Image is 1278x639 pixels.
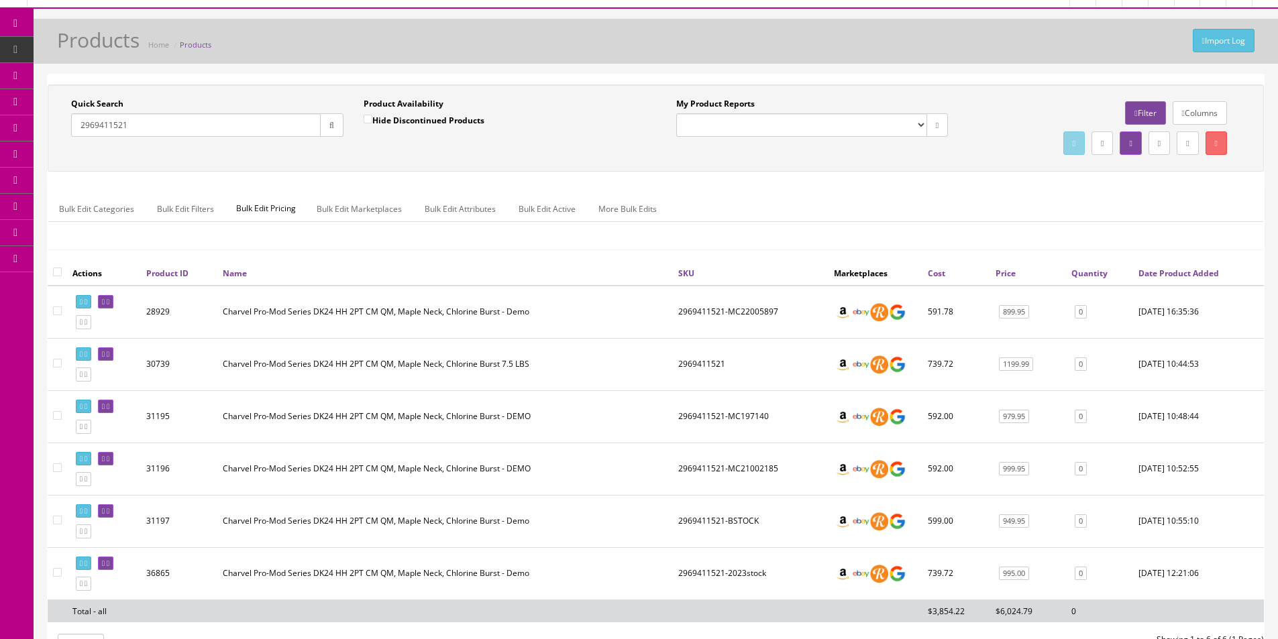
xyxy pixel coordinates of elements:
img: amazon [834,355,852,373]
a: Columns [1173,101,1227,125]
td: Charvel Pro-Mod Series DK24 HH 2PT CM QM, Maple Neck, Chlorine Burst - DEMO [217,390,673,443]
img: amazon [834,408,852,426]
img: reverb [870,408,888,426]
td: 599.00 [922,495,990,547]
a: 899.95 [999,305,1029,319]
a: 979.95 [999,410,1029,424]
td: 0 [1066,599,1133,622]
a: 0 [1075,357,1087,371]
td: 591.78 [922,286,990,339]
a: Products [180,40,211,50]
img: amazon [834,565,852,583]
td: 592.00 [922,390,990,443]
img: reverb [870,512,888,530]
td: 28929 [141,286,217,339]
img: reverb [870,355,888,373]
a: Home [148,40,169,50]
input: Hide Discontinued Products [364,115,372,123]
a: 0 [1075,410,1087,424]
td: 31196 [141,443,217,495]
td: 592.00 [922,443,990,495]
a: 1199.99 [999,357,1033,371]
td: 36865 [141,547,217,599]
a: 949.95 [999,514,1029,528]
label: Hide Discontinued Products [364,113,484,127]
a: Import Log [1193,29,1255,52]
td: 30739 [141,338,217,390]
td: 31195 [141,390,217,443]
img: google_shopping [888,565,906,583]
img: google_shopping [888,303,906,321]
td: 2024-01-17 12:21:06 [1133,547,1264,599]
a: Bulk Edit Filters [146,196,225,222]
a: Quantity [1071,268,1108,279]
img: amazon [834,512,852,530]
a: Product ID [146,268,189,279]
td: 739.72 [922,338,990,390]
td: 739.72 [922,547,990,599]
td: 2969411521-MC21002185 [673,443,829,495]
img: google_shopping [888,512,906,530]
img: reverb [870,565,888,583]
td: 2969411521-BSTOCK [673,495,829,547]
td: 2969411521-MC22005897 [673,286,829,339]
a: 0 [1075,305,1087,319]
img: google_shopping [888,408,906,426]
a: Bulk Edit Attributes [414,196,507,222]
a: Cost [928,268,945,279]
td: 2022-08-15 10:48:44 [1133,390,1264,443]
a: 995.00 [999,567,1029,581]
a: 0 [1075,514,1087,528]
a: Price [996,268,1016,279]
td: 2969411521-MC197140 [673,390,829,443]
img: ebay [852,408,870,426]
a: Bulk Edit Categories [48,196,145,222]
img: amazon [834,460,852,478]
td: 2022-07-01 10:44:53 [1133,338,1264,390]
a: 999.95 [999,462,1029,476]
label: My Product Reports [676,98,755,110]
a: More Bulk Edits [588,196,668,222]
img: ebay [852,512,870,530]
a: SKU [678,268,694,279]
img: ebay [852,460,870,478]
a: 0 [1075,462,1087,476]
a: Bulk Edit Active [508,196,586,222]
td: Charvel Pro-Mod Series DK24 HH 2PT CM QM, Maple Neck, Chlorine Burst - Demo [217,547,673,599]
a: 0 [1075,567,1087,581]
label: Product Availability [364,98,443,110]
img: google_shopping [888,355,906,373]
a: Filter [1125,101,1165,125]
span: Bulk Edit Pricing [226,196,306,221]
td: Charvel Pro-Mod Series DK24 HH 2PT CM QM, Maple Neck, Chlorine Burst - Demo [217,495,673,547]
td: Charvel Pro-Mod Series DK24 HH 2PT CM QM, Maple Neck, Chlorine Burst - DEMO [217,443,673,495]
a: Name [223,268,247,279]
img: amazon [834,303,852,321]
td: Charvel Pro-Mod Series DK24 HH 2PT CM QM, Maple Neck, Chlorine Burst - Demo [217,286,673,339]
th: Actions [67,261,141,285]
td: Total - all [67,599,141,622]
td: 2022-08-15 10:52:55 [1133,443,1264,495]
a: Bulk Edit Marketplaces [306,196,413,222]
a: Date Product Added [1138,268,1219,279]
td: $3,854.22 [922,599,990,622]
td: $6,024.79 [990,599,1066,622]
td: 31197 [141,495,217,547]
img: ebay [852,303,870,321]
img: ebay [852,355,870,373]
td: 2969411521-2023stock [673,547,829,599]
td: Charvel Pro-Mod Series DK24 HH 2PT CM QM, Maple Neck, Chlorine Burst 7.5 LBS [217,338,673,390]
td: 2021-11-26 16:35:36 [1133,286,1264,339]
img: reverb [870,460,888,478]
img: reverb [870,303,888,321]
td: 2022-08-15 10:55:10 [1133,495,1264,547]
h1: Products [57,29,140,51]
img: google_shopping [888,460,906,478]
input: Search [71,113,321,137]
th: Marketplaces [829,261,922,285]
td: 2969411521 [673,338,829,390]
img: ebay [852,565,870,583]
label: Quick Search [71,98,123,110]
